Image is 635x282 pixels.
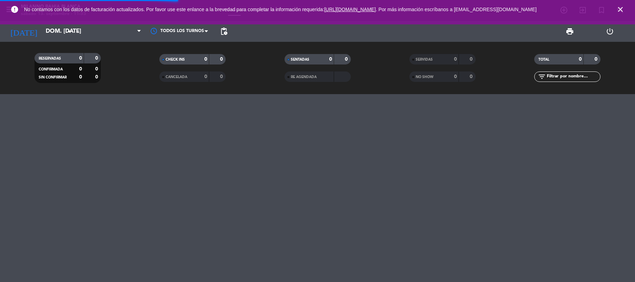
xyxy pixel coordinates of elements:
[204,74,207,79] strong: 0
[329,57,332,62] strong: 0
[39,68,63,71] span: CONFIRMADA
[220,57,224,62] strong: 0
[470,74,474,79] strong: 0
[79,75,82,79] strong: 0
[324,7,376,12] a: [URL][DOMAIN_NAME]
[65,27,73,36] i: arrow_drop_down
[416,75,433,79] span: NO SHOW
[24,7,537,12] span: No contamos con los datos de facturación actualizados. Por favor use este enlance a la brevedad p...
[579,57,582,62] strong: 0
[95,67,99,71] strong: 0
[566,27,574,36] span: print
[595,57,599,62] strong: 0
[538,73,546,81] i: filter_list
[39,76,67,79] span: SIN CONFIRMAR
[470,57,474,62] strong: 0
[95,75,99,79] strong: 0
[291,58,309,61] span: SENTADAS
[376,7,537,12] a: . Por más información escríbanos a [EMAIL_ADDRESS][DOMAIN_NAME]
[166,75,187,79] span: CANCELADA
[5,24,42,39] i: [DATE]
[79,56,82,61] strong: 0
[345,57,349,62] strong: 0
[546,73,600,81] input: Filtrar por nombre...
[616,5,625,14] i: close
[606,27,614,36] i: power_settings_new
[538,58,549,61] span: TOTAL
[79,67,82,71] strong: 0
[10,5,19,14] i: error
[454,57,457,62] strong: 0
[291,75,317,79] span: RE AGENDADA
[220,27,228,36] span: pending_actions
[166,58,185,61] span: CHECK INS
[204,57,207,62] strong: 0
[454,74,457,79] strong: 0
[416,58,433,61] span: SERVIDAS
[590,21,630,42] div: LOG OUT
[95,56,99,61] strong: 0
[220,74,224,79] strong: 0
[39,57,61,60] span: RESERVADAS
